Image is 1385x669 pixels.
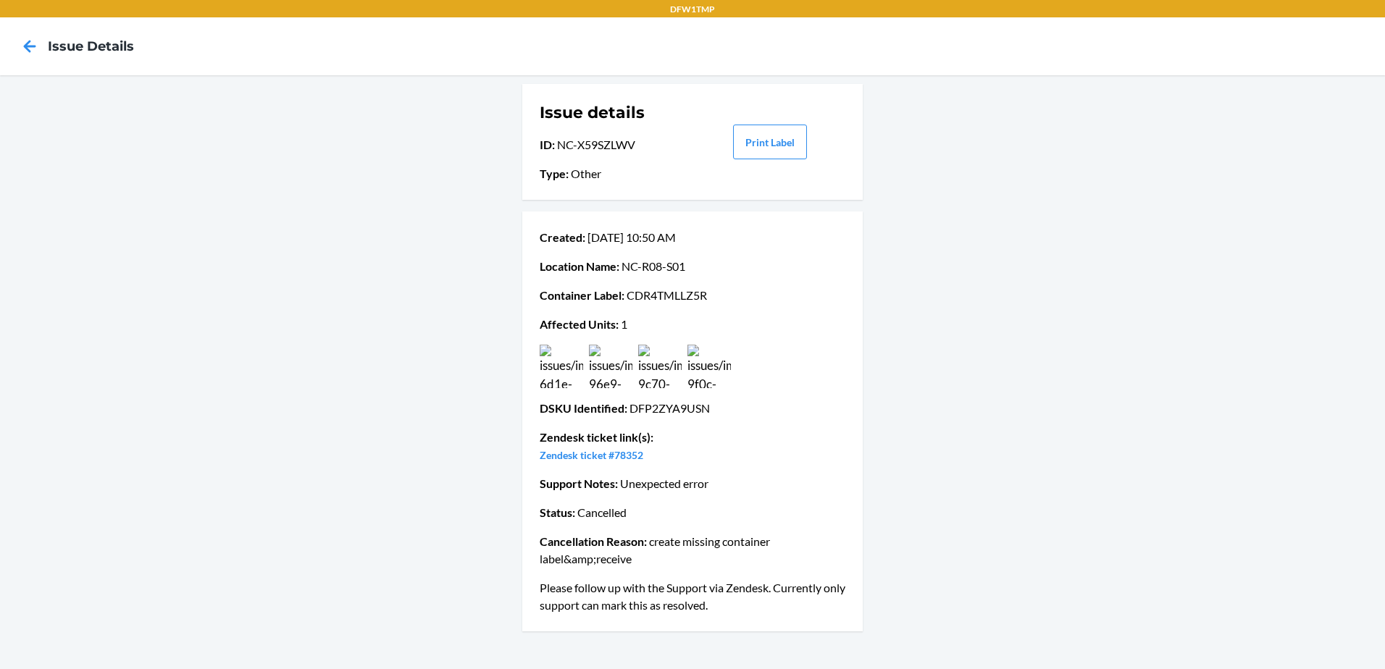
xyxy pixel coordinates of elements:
[540,317,619,331] span: Affected Units :
[638,345,682,388] img: issues/images/c679ac1c-9c70-43a1-a510-fb131e22573b.jpg
[540,259,619,273] span: Location Name :
[540,101,691,125] h1: Issue details
[540,534,647,548] span: Cancellation Reason :
[540,229,845,246] p: [DATE] 10:50 AM
[540,138,555,151] span: ID :
[540,167,569,180] span: Type :
[540,316,845,333] p: 1
[540,449,643,461] a: Zendesk ticket #78352
[670,3,715,16] p: DFW1TMP
[48,37,134,56] h4: Issue details
[687,345,731,388] img: issues/images/6fed09ec-9f0c-41b9-8dab-4e40c83a9529.jpg
[540,287,845,304] p: CDR4TMLLZ5R
[540,401,627,415] span: DSKU Identified :
[540,136,691,153] p: NC-X59SZLWV
[540,579,845,614] p: Please follow up with the Support via Zendesk. Currently only support can mark this as resolved.
[540,400,845,417] p: DFP2ZYA9USN
[540,430,653,444] span: Zendesk ticket link(s) :
[733,125,807,159] button: Print Label
[540,345,583,388] img: issues/images/b6e5ecf2-6d1e-4f68-a357-28da12175506.jpg
[540,288,624,302] span: Container Label :
[589,345,632,388] img: issues/images/4ef9bb6d-96e9-4d3d-85c3-3491330e2902.jpg
[540,533,845,568] p: create missing container label&amp;receive
[540,476,618,490] span: Support Notes :
[540,475,845,492] p: Unexpected error
[540,165,691,182] p: Other
[540,505,575,519] span: Status :
[540,230,585,244] span: Created :
[540,258,845,275] p: NC-R08-S01
[540,504,845,521] p: Cancelled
